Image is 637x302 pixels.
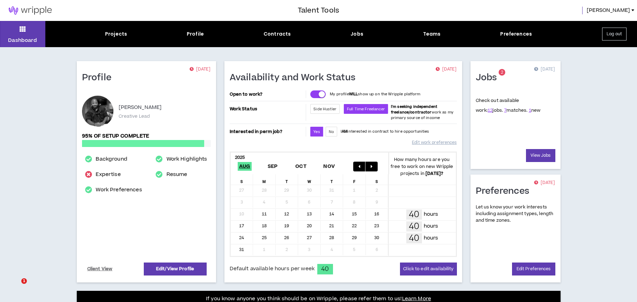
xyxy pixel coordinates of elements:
span: [PERSON_NAME] [587,7,630,14]
a: View Jobs [526,149,555,162]
span: Default available hours per week [230,265,314,273]
span: jobs. [488,107,503,113]
a: 12 [488,107,492,113]
a: 1 [529,107,531,113]
strong: AM [342,129,347,134]
div: Profile [187,30,204,38]
strong: WILL [349,91,358,97]
div: W [298,174,321,185]
a: Edit work preferences [412,137,457,149]
b: [DATE] ? [425,170,443,177]
span: Yes [313,129,320,134]
div: Teams [423,30,441,38]
h1: Preferences [476,186,535,197]
div: T [321,174,343,185]
div: M [253,174,276,185]
p: Interested in perm job? [230,127,305,137]
span: Side Hustler [313,106,336,112]
div: Preferences [500,30,532,38]
p: Work Status [230,104,305,114]
span: new [529,107,541,113]
span: Nov [322,162,336,171]
span: Oct [294,162,308,171]
span: matches. [504,107,527,113]
p: Dashboard [8,37,37,44]
div: Projects [105,30,127,38]
iframe: Intercom live chat [7,278,24,295]
div: S [366,174,388,185]
a: Edit Preferences [512,263,555,275]
sup: 2 [499,69,505,76]
span: work as my primary source of income [391,104,453,120]
a: 7 [504,107,506,113]
p: I interested in contract to hire opportunities [341,129,429,134]
h1: Jobs [476,72,502,83]
a: Edit/View Profile [144,263,207,275]
p: hours [424,234,438,242]
p: Let us know your work interests including assignment types, length and time zones. [476,204,555,224]
p: How many hours are you free to work on new Wripple projects in [388,156,456,177]
span: No [329,129,334,134]
p: 95% of setup complete [82,132,211,140]
span: 1 [21,278,27,284]
p: My profile show up on the Wripple platform [330,91,420,97]
p: hours [424,211,438,218]
a: Resume [166,170,187,179]
div: S [231,174,253,185]
div: F [343,174,366,185]
p: [PERSON_NAME] [119,103,162,112]
p: Check out available work: [476,97,541,113]
span: Aug [238,162,252,171]
span: 2 [501,69,503,75]
a: Client View [86,263,114,275]
h1: Availability and Work Status [230,72,361,83]
p: [DATE] [190,66,210,73]
p: Open to work? [230,91,305,97]
button: Log out [602,28,627,40]
div: Justin S. [82,96,113,127]
p: [DATE] [436,66,457,73]
p: hours [424,222,438,230]
b: 2025 [235,154,245,161]
div: Jobs [350,30,363,38]
h3: Talent Tools [298,5,339,16]
b: I'm seeking independent freelance/contractor [391,104,437,115]
span: Sep [266,162,279,171]
p: [DATE] [534,179,555,186]
h1: Profile [82,72,117,83]
a: Expertise [96,170,120,179]
button: Click to edit availability [400,263,457,275]
div: Contracts [264,30,291,38]
p: [DATE] [534,66,555,73]
p: Creative Lead [119,113,150,119]
a: Work Preferences [96,186,142,194]
a: Background [96,155,127,163]
div: T [276,174,298,185]
a: Work Highlights [166,155,207,163]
